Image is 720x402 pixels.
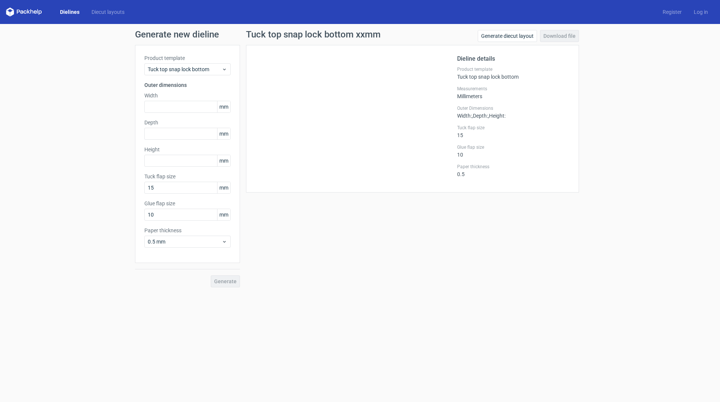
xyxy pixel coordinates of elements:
[85,8,130,16] a: Diecut layouts
[457,164,570,177] div: 0.5
[144,54,231,62] label: Product template
[457,125,570,138] div: 15
[457,66,570,80] div: Tuck top snap lock bottom
[144,92,231,99] label: Width
[457,66,570,72] label: Product template
[144,227,231,234] label: Paper thickness
[144,173,231,180] label: Tuck flap size
[457,144,570,150] label: Glue flap size
[457,105,570,111] label: Outer Dimensions
[144,200,231,207] label: Glue flap size
[144,119,231,126] label: Depth
[148,238,222,245] span: 0.5 mm
[478,30,537,42] a: Generate diecut layout
[688,8,714,16] a: Log in
[217,101,230,112] span: mm
[217,209,230,220] span: mm
[144,146,231,153] label: Height
[457,125,570,131] label: Tuck flap size
[457,86,570,99] div: Millimeters
[457,144,570,158] div: 10
[488,113,505,119] span: , Height :
[217,182,230,193] span: mm
[135,30,585,39] h1: Generate new dieline
[217,128,230,139] span: mm
[457,86,570,92] label: Measurements
[246,30,381,39] h1: Tuck top snap lock bottom xxmm
[457,113,472,119] span: Width :
[472,113,488,119] span: , Depth :
[144,81,231,89] h3: Outer dimensions
[54,8,85,16] a: Dielines
[657,8,688,16] a: Register
[457,164,570,170] label: Paper thickness
[217,155,230,166] span: mm
[457,54,570,63] h2: Dieline details
[148,66,222,73] span: Tuck top snap lock bottom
